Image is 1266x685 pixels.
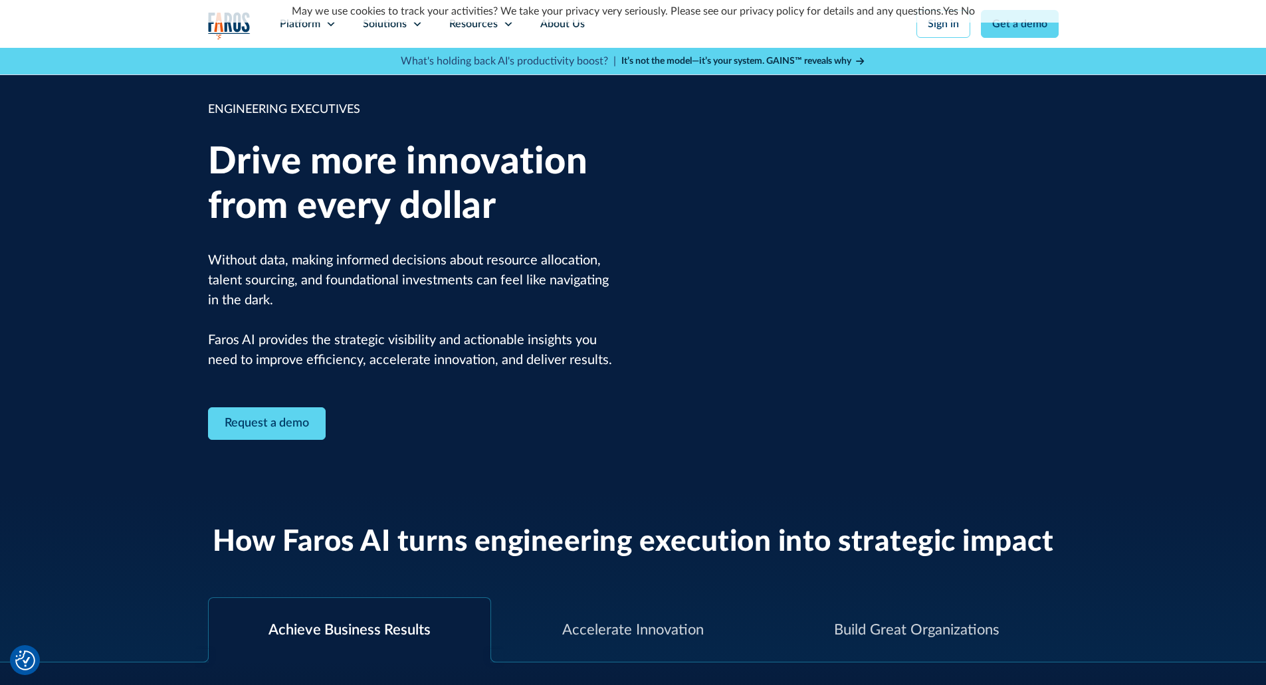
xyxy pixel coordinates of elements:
[449,16,498,32] div: Resources
[15,650,35,670] button: Cookie Settings
[208,407,326,440] a: Contact Modal
[15,650,35,670] img: Revisit consent button
[916,10,970,38] a: Sign in
[621,56,851,66] strong: It’s not the model—it’s your system. GAINS™ reveals why
[213,525,1053,560] h2: How Faros AI turns engineering execution into strategic impact
[208,101,613,119] div: ENGINEERING EXECUTIVES
[621,54,866,68] a: It’s not the model—it’s your system. GAINS™ reveals why
[268,619,431,641] div: Achieve Business Results
[208,250,613,370] p: Without data, making informed decisions about resource allocation, talent sourcing, and foundatio...
[208,12,251,39] img: Logo of the analytics and reporting company Faros.
[943,6,958,17] a: Yes
[280,16,320,32] div: Platform
[961,6,975,17] a: No
[208,140,613,229] h1: Drive more innovation from every dollar
[208,12,251,39] a: home
[834,619,1000,641] div: Build Great Organizations
[981,10,1059,38] a: Get a demo
[401,53,616,69] p: What's holding back AI's productivity boost? |
[363,16,407,32] div: Solutions
[562,619,704,641] div: Accelerate Innovation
